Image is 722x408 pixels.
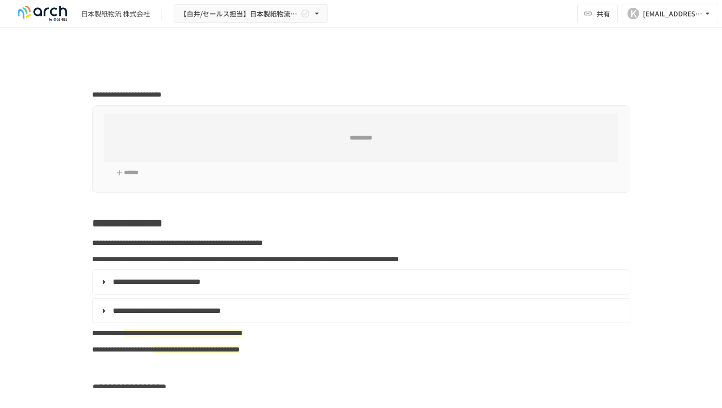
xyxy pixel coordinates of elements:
img: logo-default@2x-9cf2c760.svg [12,6,73,21]
button: 【白井/セールス担当】日本製紙物流株式会社様_初期設定サポート [174,4,328,23]
div: K [627,8,639,19]
span: 共有 [597,8,610,19]
button: K[EMAIL_ADDRESS][DOMAIN_NAME] [622,4,718,23]
span: 【白井/セールス担当】日本製紙物流株式会社様_初期設定サポート [180,8,299,20]
div: 日本製紙物流 株式会社 [81,9,150,19]
div: [EMAIL_ADDRESS][DOMAIN_NAME] [643,8,703,20]
button: 共有 [577,4,618,23]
